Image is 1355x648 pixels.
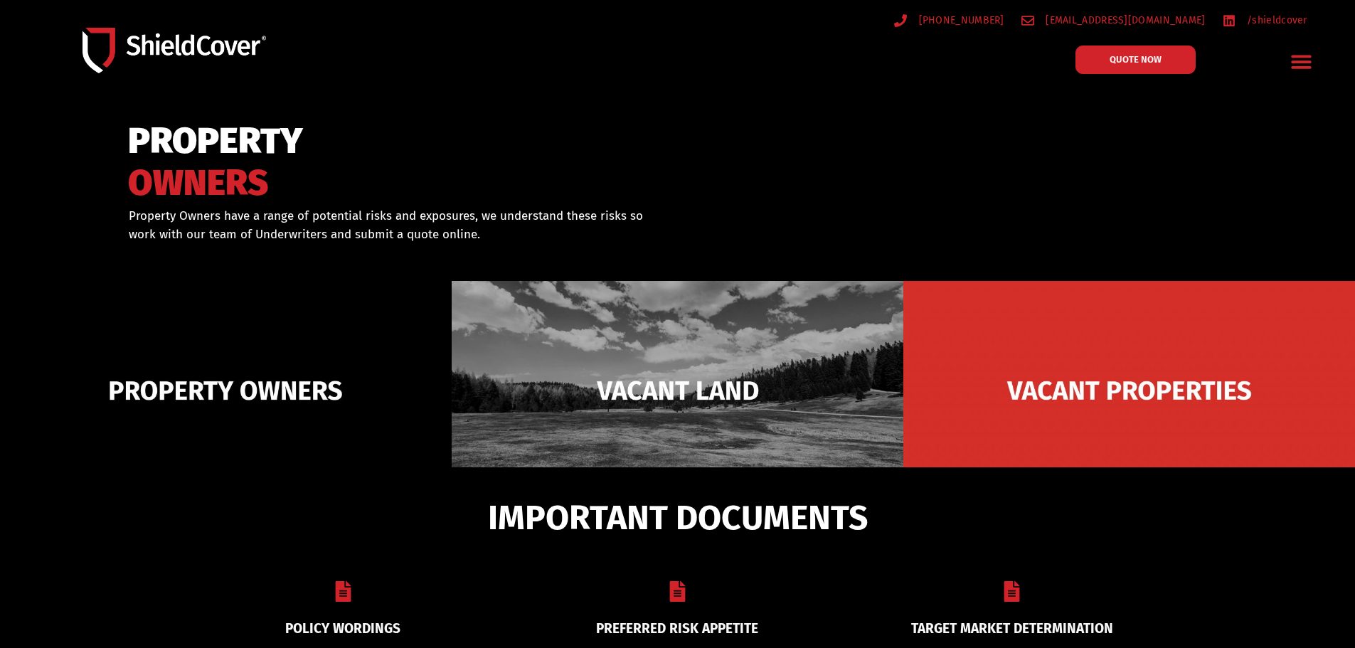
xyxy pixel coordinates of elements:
a: [EMAIL_ADDRESS][DOMAIN_NAME] [1021,11,1206,29]
span: QUOTE NOW [1110,55,1162,64]
a: POLICY WORDINGS [285,620,400,637]
div: Menu Toggle [1285,45,1319,78]
a: [PHONE_NUMBER] [894,11,1004,29]
a: /shieldcover [1223,11,1307,29]
span: /shieldcover [1243,11,1307,29]
p: Property Owners have a range of potential risks and exposures, we understand these risks so work ... [129,207,659,243]
span: PROPERTY [128,127,303,156]
a: QUOTE NOW [1075,46,1196,74]
a: TARGET MARKET DETERMINATION [911,620,1113,637]
img: Vacant Land liability cover [452,281,903,500]
a: PREFERRED RISK APPETITE [596,620,758,637]
span: IMPORTANT DOCUMENTS [488,504,868,531]
img: Shield-Cover-Underwriting-Australia-logo-full [83,28,266,73]
span: [PHONE_NUMBER] [915,11,1004,29]
span: [EMAIL_ADDRESS][DOMAIN_NAME] [1042,11,1205,29]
